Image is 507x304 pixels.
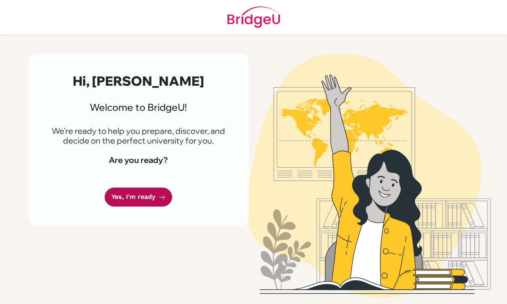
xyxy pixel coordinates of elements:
p: We're ready to help you prepare, discover, and decide on the perfect university for you. [48,126,229,146]
h4: Are you ready? [48,155,229,165]
h2: Hi, [PERSON_NAME] [48,73,229,89]
h3: Welcome to BridgeU! [48,101,229,113]
a: Yes, I'm ready [105,188,172,207]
